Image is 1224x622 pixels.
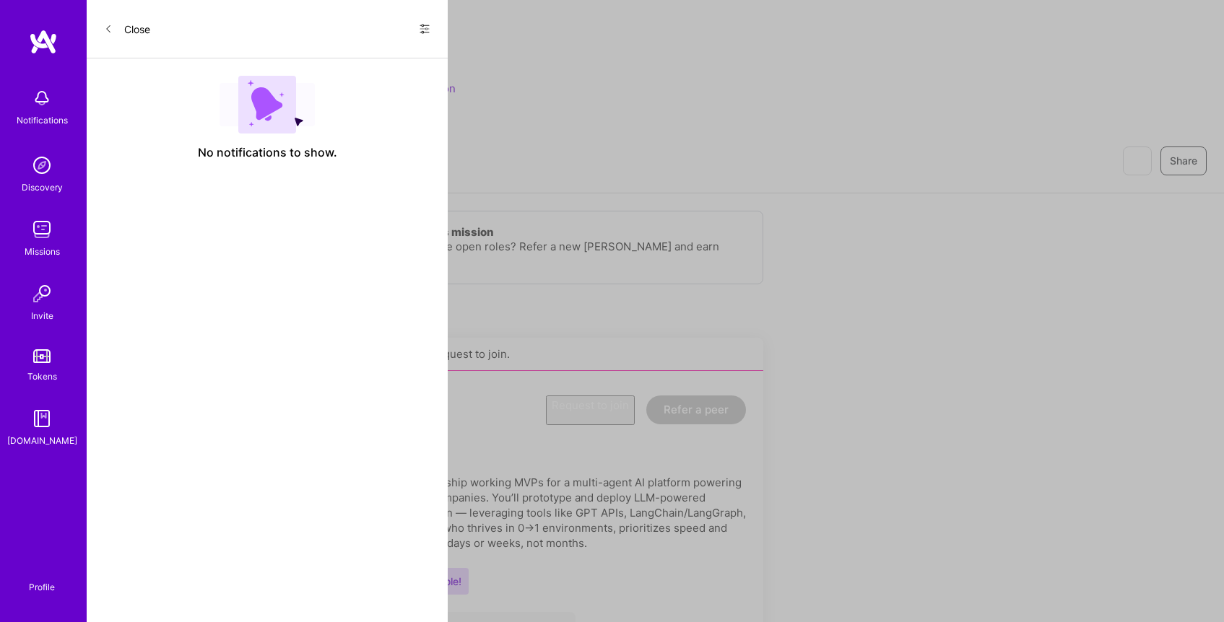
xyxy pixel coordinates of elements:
img: logo [29,29,58,55]
img: tokens [33,349,51,363]
img: guide book [27,404,56,433]
img: discovery [27,151,56,180]
div: Profile [29,579,55,593]
div: Missions [25,244,60,259]
div: Invite [31,308,53,323]
div: [DOMAIN_NAME] [7,433,77,448]
div: Notifications [17,113,68,128]
img: teamwork [27,215,56,244]
span: No notifications to show. [198,145,337,160]
img: Invite [27,279,56,308]
div: Discovery [22,180,63,195]
div: Tokens [27,369,57,384]
button: Close [104,17,150,40]
a: Profile [24,564,60,593]
img: bell [27,84,56,113]
img: empty [220,76,315,133]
